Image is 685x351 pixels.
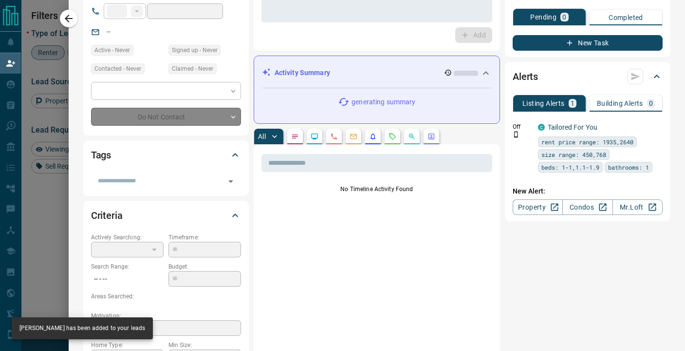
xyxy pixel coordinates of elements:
div: Criteria [91,204,241,227]
div: Alerts [513,65,663,88]
svg: Lead Browsing Activity [311,133,318,140]
p: Search Range: [91,262,164,271]
p: New Alert: [513,186,663,196]
p: All [258,133,266,140]
div: [PERSON_NAME] has been added to your leads [19,320,145,336]
a: Tailored For You [548,123,597,131]
a: -- [107,28,111,36]
span: Contacted - Never [94,64,141,74]
p: generating summary [352,97,415,107]
p: No Timeline Activity Found [261,185,492,194]
p: Pending [530,14,556,20]
svg: Push Notification Only [513,131,519,138]
span: Active - Never [94,45,130,55]
button: Open [224,175,238,188]
p: Activity Summary [275,68,330,78]
svg: Agent Actions [427,133,435,140]
p: 1 [571,100,574,107]
span: Claimed - Never [172,64,213,74]
p: Off [513,122,532,131]
a: Condos [562,199,612,215]
p: Motivation: [91,312,241,320]
button: New Task [513,35,663,51]
span: bathrooms: 1 [608,162,649,172]
h2: Tags [91,147,111,163]
svg: Notes [291,133,299,140]
p: Timeframe: [168,233,241,242]
p: Building Alerts [597,100,643,107]
a: Mr.Loft [612,199,663,215]
div: Do Not Contact [91,108,241,126]
svg: Requests [389,133,396,140]
svg: Opportunities [408,133,416,140]
a: Property [513,199,563,215]
h2: Criteria [91,208,123,223]
p: Budget: [168,262,241,271]
h2: Alerts [513,69,538,84]
svg: Emails [350,133,357,140]
span: rent price range: 1935,2640 [541,137,633,147]
p: 0 [649,100,653,107]
div: Activity Summary [262,64,492,82]
p: Home Type: [91,341,164,350]
p: Areas Searched: [91,292,241,301]
svg: Listing Alerts [369,133,377,140]
span: size range: 450,768 [541,150,606,159]
span: beds: 1-1,1.1-1.9 [541,162,599,172]
div: Tags [91,143,241,167]
p: Actively Searching: [91,233,164,242]
div: condos.ca [538,124,545,131]
p: -- - -- [91,271,164,287]
svg: Calls [330,133,338,140]
p: 0 [562,14,566,20]
p: Listing Alerts [522,100,565,107]
p: Min Size: [168,341,241,350]
p: Completed [609,14,643,21]
span: Signed up - Never [172,45,218,55]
